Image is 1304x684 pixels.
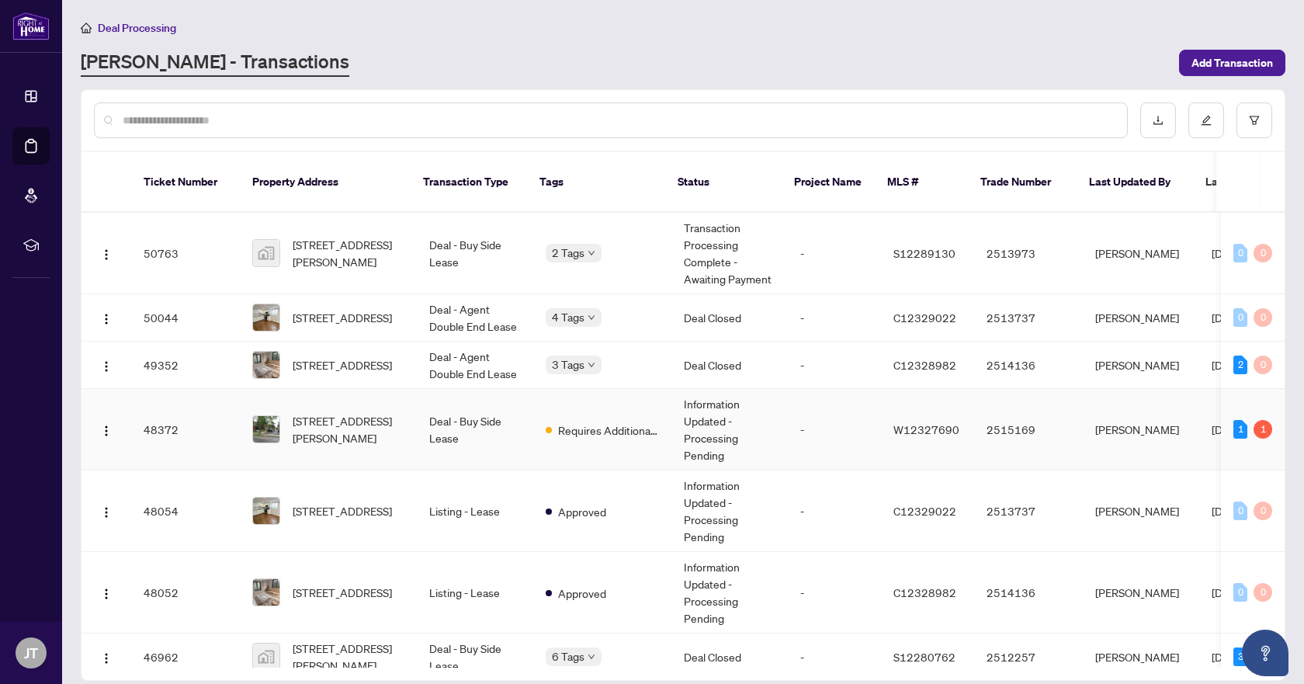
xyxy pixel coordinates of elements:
[100,588,113,600] img: Logo
[1254,502,1272,520] div: 0
[253,240,279,266] img: thumbnail-img
[24,642,38,664] span: JT
[893,246,955,260] span: S12289130
[240,152,411,213] th: Property Address
[788,634,881,681] td: -
[1254,244,1272,262] div: 0
[417,470,533,552] td: Listing - Lease
[552,356,584,373] span: 3 Tags
[131,634,240,681] td: 46962
[131,213,240,294] td: 50763
[131,389,240,470] td: 48372
[253,579,279,606] img: thumbnail-img
[788,389,881,470] td: -
[94,305,119,330] button: Logo
[1233,583,1247,602] div: 0
[131,152,240,213] th: Ticket Number
[293,356,392,373] span: [STREET_ADDRESS]
[253,352,279,378] img: thumbnail-img
[1083,634,1199,681] td: [PERSON_NAME]
[893,504,956,518] span: C12329022
[1249,115,1260,126] span: filter
[1201,115,1212,126] span: edit
[100,313,113,325] img: Logo
[974,213,1083,294] td: 2513973
[1179,50,1285,76] button: Add Transaction
[893,311,956,325] span: C12329022
[788,294,881,342] td: -
[1212,246,1246,260] span: [DATE]
[1153,115,1164,126] span: download
[893,650,955,664] span: S12280762
[1233,356,1247,374] div: 2
[671,213,788,294] td: Transaction Processing Complete - Awaiting Payment
[1188,102,1224,138] button: edit
[1083,342,1199,389] td: [PERSON_NAME]
[1205,173,1300,190] span: Last Modified Date
[788,552,881,634] td: -
[671,552,788,634] td: Information Updated - Processing Pending
[131,552,240,634] td: 48052
[253,304,279,331] img: thumbnail-img
[1083,552,1199,634] td: [PERSON_NAME]
[1212,311,1246,325] span: [DATE]
[417,634,533,681] td: Deal - Buy Side Lease
[552,244,584,262] span: 2 Tags
[588,314,595,321] span: down
[100,248,113,261] img: Logo
[1212,422,1246,436] span: [DATE]
[81,23,92,33] span: home
[1212,358,1246,372] span: [DATE]
[527,152,665,213] th: Tags
[671,470,788,552] td: Information Updated - Processing Pending
[974,389,1083,470] td: 2515169
[293,640,404,674] span: [STREET_ADDRESS][PERSON_NAME]
[588,653,595,661] span: down
[974,634,1083,681] td: 2512257
[417,294,533,342] td: Deal - Agent Double End Lease
[253,498,279,524] img: thumbnail-img
[94,644,119,669] button: Logo
[293,309,392,326] span: [STREET_ADDRESS]
[293,412,404,446] span: [STREET_ADDRESS][PERSON_NAME]
[1083,213,1199,294] td: [PERSON_NAME]
[100,506,113,519] img: Logo
[1077,152,1193,213] th: Last Updated By
[100,425,113,437] img: Logo
[671,634,788,681] td: Deal Closed
[974,342,1083,389] td: 2514136
[94,498,119,523] button: Logo
[974,294,1083,342] td: 2513737
[1083,389,1199,470] td: [PERSON_NAME]
[417,389,533,470] td: Deal - Buy Side Lease
[552,648,584,665] span: 6 Tags
[974,470,1083,552] td: 2513737
[94,417,119,442] button: Logo
[588,361,595,369] span: down
[893,358,956,372] span: C12328982
[1233,648,1247,666] div: 3
[94,580,119,605] button: Logo
[588,249,595,257] span: down
[893,422,959,436] span: W12327690
[81,49,349,77] a: [PERSON_NAME] - Transactions
[558,422,659,439] span: Requires Additional Docs
[1083,470,1199,552] td: [PERSON_NAME]
[974,552,1083,634] td: 2514136
[1236,102,1272,138] button: filter
[1254,356,1272,374] div: 0
[1212,585,1246,599] span: [DATE]
[1233,502,1247,520] div: 0
[100,360,113,373] img: Logo
[1083,294,1199,342] td: [PERSON_NAME]
[417,552,533,634] td: Listing - Lease
[131,470,240,552] td: 48054
[417,213,533,294] td: Deal - Buy Side Lease
[1254,583,1272,602] div: 0
[671,294,788,342] td: Deal Closed
[558,585,606,602] span: Approved
[1233,308,1247,327] div: 0
[12,12,50,40] img: logo
[968,152,1077,213] th: Trade Number
[253,644,279,670] img: thumbnail-img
